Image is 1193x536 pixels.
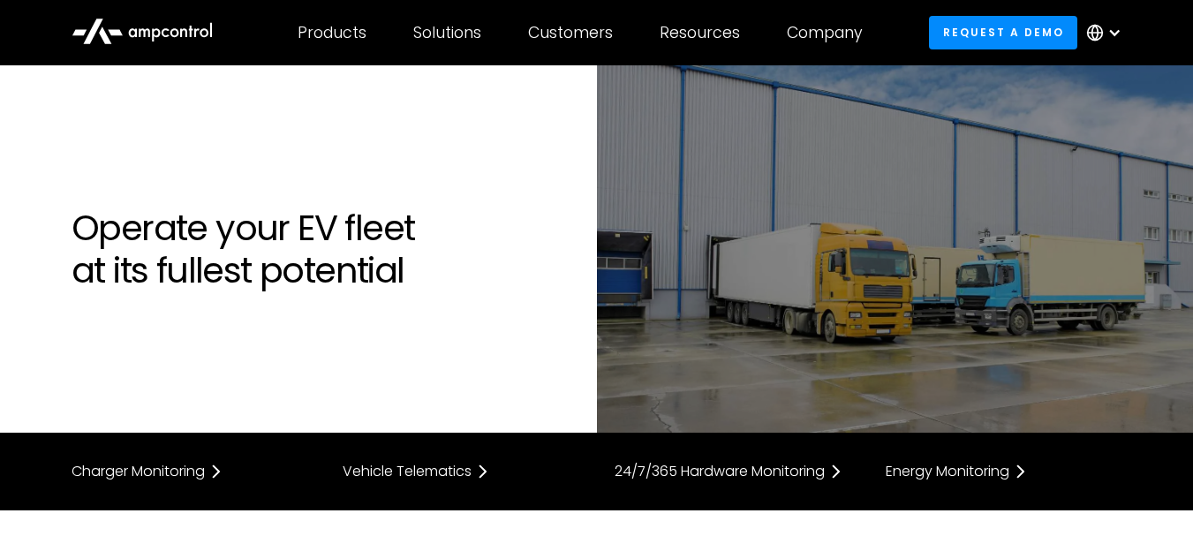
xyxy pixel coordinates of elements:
div: Solutions [413,23,481,42]
div: Energy Monitoring [886,464,1009,479]
div: Resources [660,23,740,42]
div: Products [298,23,366,42]
a: Energy Monitoring [886,461,1121,482]
a: 24/7/365 Hardware Monitoring [615,461,850,482]
h1: Operate your EV fleet at its fullest potential [72,207,578,291]
a: Charger Monitoring [72,461,307,482]
div: Vehicle Telematics [343,464,472,479]
a: Request a demo [929,16,1077,49]
div: Customers [528,23,613,42]
div: 24/7/365 Hardware Monitoring [615,464,825,479]
div: Charger Monitoring [72,464,205,479]
div: Company [787,23,863,42]
a: Vehicle Telematics [343,461,578,482]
